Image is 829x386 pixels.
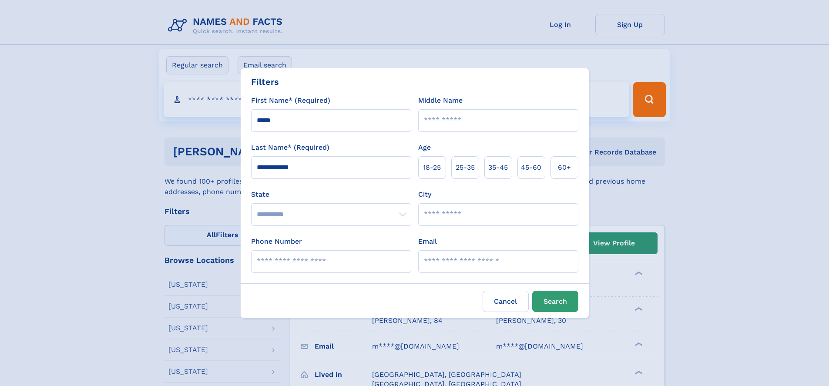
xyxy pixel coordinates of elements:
[488,162,508,173] span: 35‑45
[483,291,529,312] label: Cancel
[456,162,475,173] span: 25‑35
[558,162,571,173] span: 60+
[532,291,578,312] button: Search
[418,95,463,106] label: Middle Name
[251,236,302,247] label: Phone Number
[423,162,441,173] span: 18‑25
[251,95,330,106] label: First Name* (Required)
[251,75,279,88] div: Filters
[418,142,431,153] label: Age
[251,189,411,200] label: State
[418,236,437,247] label: Email
[251,142,329,153] label: Last Name* (Required)
[418,189,431,200] label: City
[521,162,541,173] span: 45‑60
